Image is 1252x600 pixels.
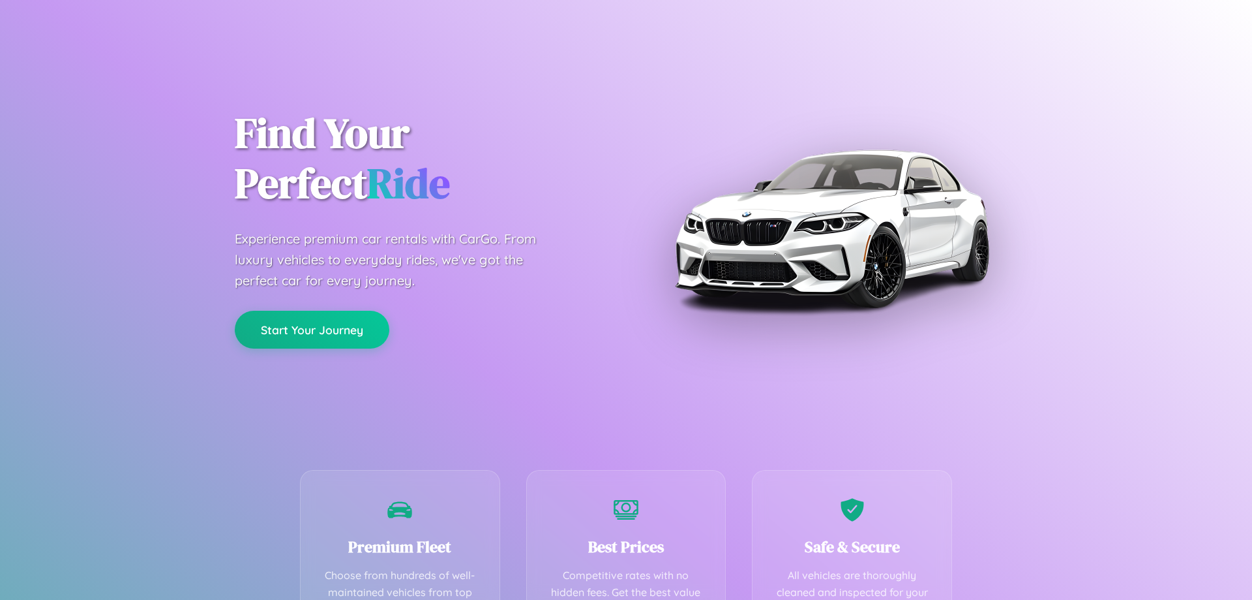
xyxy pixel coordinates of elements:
[772,536,932,558] h3: Safe & Secure
[235,311,389,349] button: Start Your Journey
[235,229,561,291] p: Experience premium car rentals with CarGo. From luxury vehicles to everyday rides, we've got the ...
[320,536,480,558] h3: Premium Fleet
[546,536,706,558] h3: Best Prices
[367,155,450,212] span: Ride
[668,65,994,392] img: Premium BMW car rental vehicle
[235,108,606,209] h1: Find Your Perfect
